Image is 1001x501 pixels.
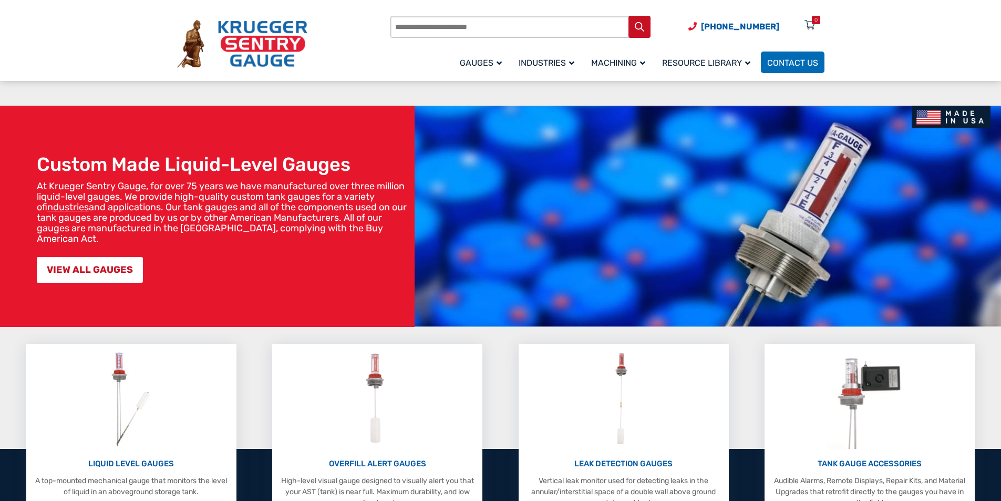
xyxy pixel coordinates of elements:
img: Leak Detection Gauges [603,349,644,449]
span: Gauges [460,58,502,68]
img: Liquid Level Gauges [103,349,159,449]
a: Resource Library [656,50,761,75]
a: Phone Number (920) 434-8860 [688,20,779,33]
span: Industries [519,58,574,68]
img: Made In USA [912,106,990,128]
span: [PHONE_NUMBER] [701,22,779,32]
h1: Custom Made Liquid-Level Gauges [37,153,409,176]
img: Overfill Alert Gauges [354,349,401,449]
p: TANK GAUGE ACCESSORIES [770,458,969,470]
a: VIEW ALL GAUGES [37,257,143,283]
a: Gauges [453,50,512,75]
img: Tank Gauge Accessories [828,349,912,449]
img: bg_hero_bannerksentry [415,106,1001,327]
a: Machining [585,50,656,75]
p: A top-mounted mechanical gauge that monitors the level of liquid in an aboveground storage tank. [32,475,231,497]
span: Resource Library [662,58,750,68]
div: 0 [814,16,818,24]
a: Industries [512,50,585,75]
p: LEAK DETECTION GAUGES [524,458,724,470]
a: industries [47,201,89,213]
p: OVERFILL ALERT GAUGES [277,458,477,470]
span: Contact Us [767,58,818,68]
p: At Krueger Sentry Gauge, for over 75 years we have manufactured over three million liquid-level g... [37,181,409,244]
a: Contact Us [761,52,824,73]
img: Krueger Sentry Gauge [177,20,307,68]
p: LIQUID LEVEL GAUGES [32,458,231,470]
span: Machining [591,58,645,68]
